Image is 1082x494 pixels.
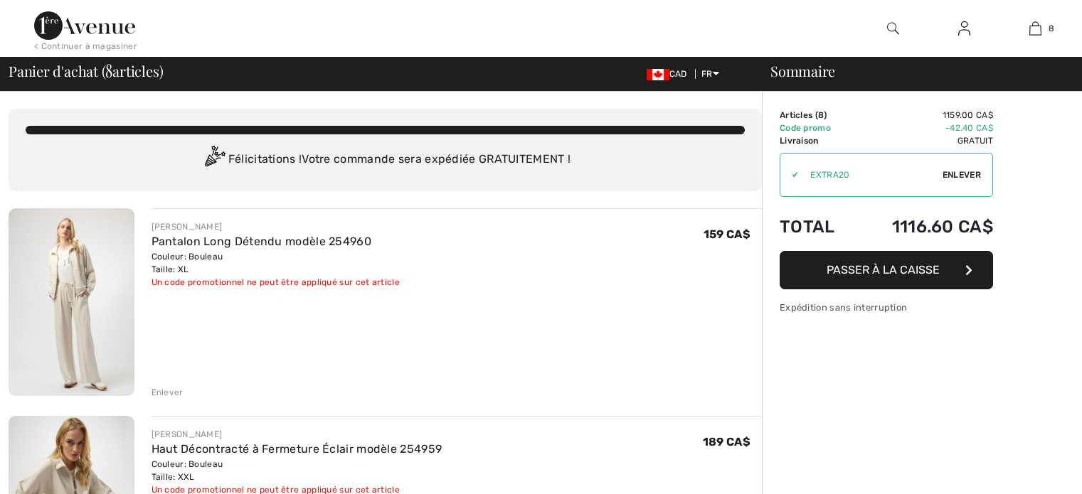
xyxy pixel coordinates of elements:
[943,168,981,181] span: Enlever
[9,64,163,78] span: Panier d'achat ( articles)
[855,203,993,251] td: 1116.60 CA$
[818,110,824,120] span: 8
[152,250,400,276] div: Couleur: Bouleau Taille: XL
[799,154,943,196] input: Code promo
[1049,22,1054,35] span: 8
[34,40,137,53] div: < Continuer à magasiner
[855,122,993,134] td: -42.40 CA$
[1029,20,1041,37] img: Mon panier
[780,122,855,134] td: Code promo
[958,20,970,37] img: Mes infos
[827,263,940,276] span: Passer à la caisse
[152,442,442,456] a: Haut Décontracté à Fermeture Éclair modèle 254959
[200,146,228,174] img: Congratulation2.svg
[947,20,982,38] a: Se connecter
[152,235,372,248] a: Pantalon Long Détendu modèle 254960
[152,220,400,233] div: [PERSON_NAME]
[855,134,993,147] td: Gratuit
[780,109,855,122] td: Articles ( )
[647,69,669,80] img: Canadian Dollar
[780,301,993,314] div: Expédition sans interruption
[780,251,993,289] button: Passer à la caisse
[780,134,855,147] td: Livraison
[703,435,750,449] span: 189 CA$
[753,64,1073,78] div: Sommaire
[26,146,745,174] div: Félicitations ! Votre commande sera expédiée GRATUITEMENT !
[780,203,855,251] td: Total
[152,458,442,483] div: Couleur: Bouleau Taille: XXL
[647,69,693,79] span: CAD
[704,227,750,241] span: 159 CA$
[855,109,993,122] td: 1159.00 CA$
[152,386,184,399] div: Enlever
[105,60,112,79] span: 8
[887,20,899,37] img: recherche
[152,276,400,289] div: Un code promotionnel ne peut être appliqué sur cet article
[701,69,719,79] span: FR
[1000,20,1070,37] a: 8
[780,168,799,181] div: ✔
[34,11,135,40] img: 1ère Avenue
[152,428,442,441] div: [PERSON_NAME]
[9,208,134,396] img: Pantalon Long Détendu modèle 254960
